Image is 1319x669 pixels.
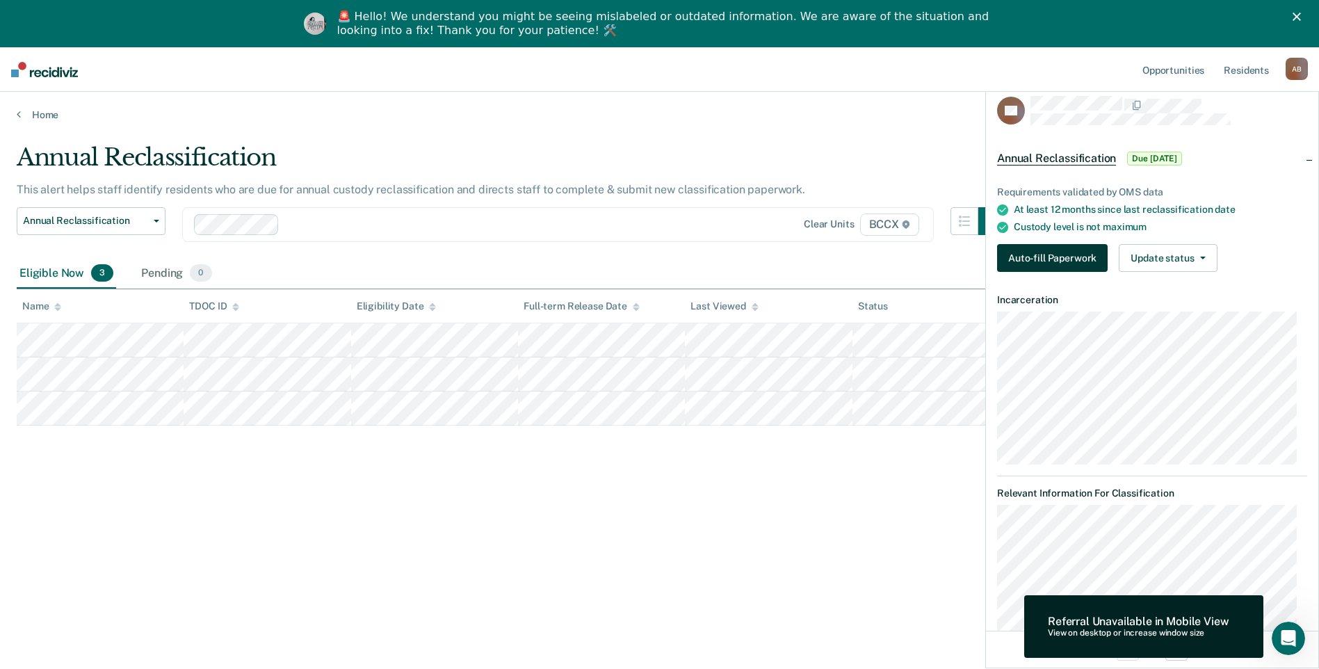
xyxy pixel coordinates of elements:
[357,300,437,312] div: Eligibility Date
[986,136,1318,181] div: Annual ReclassificationDue [DATE]
[23,215,148,227] span: Annual Reclassification
[997,186,1307,198] div: Requirements validated by OMS data
[986,631,1318,668] div: 1 / 3
[1048,615,1229,628] div: Referral Unavailable in Mobile View
[524,300,640,312] div: Full-term Release Date
[1286,58,1308,80] div: A B
[860,213,919,236] span: BCCX
[1119,244,1217,272] button: Update status
[91,264,113,282] span: 3
[858,300,888,312] div: Status
[138,259,214,289] div: Pending
[997,244,1113,272] a: Navigate to form link
[1127,152,1182,166] span: Due [DATE]
[804,218,855,230] div: Clear units
[997,487,1307,499] dt: Relevant Information For Classification
[11,62,78,77] img: Recidiviz
[997,152,1116,166] span: Annual Reclassification
[1140,47,1207,92] a: Opportunities
[17,259,116,289] div: Eligible Now
[1215,204,1235,215] span: date
[1103,221,1147,232] span: maximum
[17,183,805,196] p: This alert helps staff identify residents who are due for annual custody reclassification and dir...
[1293,13,1306,21] div: Close
[690,300,758,312] div: Last Viewed
[189,300,239,312] div: TDOC ID
[337,10,994,38] div: 🚨 Hello! We understand you might be seeing mislabeled or outdated information. We are aware of th...
[997,244,1108,272] button: Auto-fill Paperwork
[17,108,1302,121] a: Home
[1048,629,1229,638] div: View on desktop or increase window size
[22,300,61,312] div: Name
[1014,221,1307,233] div: Custody level is not
[304,13,326,35] img: Profile image for Kim
[1272,622,1305,655] iframe: Intercom live chat
[1014,204,1307,216] div: At least 12 months since last reclassification
[1221,47,1272,92] a: Residents
[190,264,211,282] span: 0
[17,143,1006,183] div: Annual Reclassification
[997,294,1307,306] dt: Incarceration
